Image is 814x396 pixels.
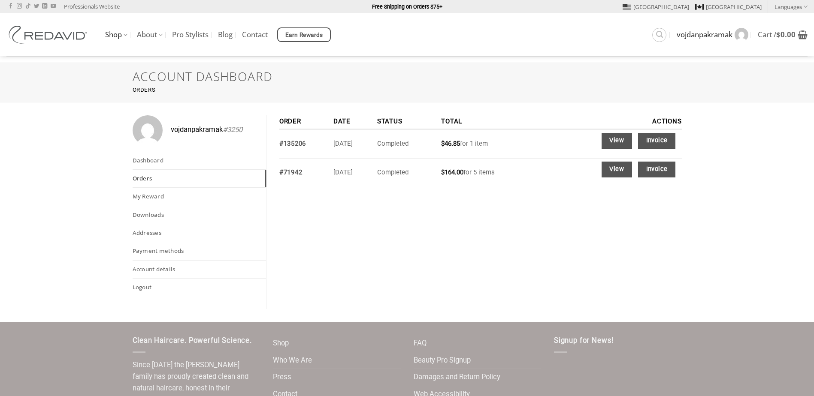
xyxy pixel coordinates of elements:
[279,140,306,147] a: View order number 135206
[414,369,500,386] a: Damages and Return Policy
[133,152,266,169] a: Dashboard
[623,0,689,13] a: [GEOGRAPHIC_DATA]
[133,69,682,84] h1: Account Dashboard
[273,369,291,386] a: Press
[273,335,289,352] a: Shop
[25,3,30,9] a: Follow on TikTok
[652,28,666,42] a: Search
[776,30,781,39] span: $
[242,27,268,42] a: Contact
[133,224,266,242] a: Addresses
[377,117,402,125] span: Status
[279,117,301,125] span: Order
[441,168,445,176] span: $
[414,335,427,352] a: FAQ
[223,126,242,134] em: #3250
[133,261,266,278] a: Account details
[105,27,127,43] a: Shop
[133,279,266,296] a: Logout
[333,140,353,147] time: [DATE]
[441,140,460,147] span: 46.85
[133,170,266,187] a: Orders
[602,162,632,177] a: View order 71942
[638,133,675,149] a: Invoice order number 135206
[273,352,312,369] a: Who We Are
[133,87,156,93] small: Orders
[695,0,762,13] a: [GEOGRAPHIC_DATA]
[441,168,463,176] span: 164.00
[372,3,442,10] strong: Free Shipping on Orders $75+
[374,159,438,187] td: Completed
[133,152,266,296] nav: Account pages
[438,130,540,159] td: for 1 item
[42,3,47,9] a: Follow on LinkedIn
[414,352,471,369] a: Beauty Pro Signup
[438,159,540,187] td: for 5 items
[441,117,462,125] span: Total
[758,25,808,44] a: View cart
[137,27,163,43] a: About
[218,27,233,42] a: Blog
[279,168,303,176] a: View order number 71942
[677,31,732,38] span: vojdanpakramak
[277,27,331,42] a: Earn Rewards
[133,206,266,224] a: Downloads
[758,31,796,38] span: Cart /
[51,3,56,9] a: Follow on YouTube
[776,30,796,39] bdi: 0.00
[171,124,242,136] span: vojdanpakramak
[133,188,266,205] a: My Reward
[638,162,675,177] a: Invoice order number 71942
[441,140,445,147] span: $
[602,133,632,149] a: View order 135206
[554,336,614,345] span: Signup for News!
[285,30,323,40] span: Earn Rewards
[677,24,748,46] a: vojdanpakramak
[333,168,353,176] time: [DATE]
[133,242,266,260] a: Payment methods
[34,3,39,9] a: Follow on Twitter
[8,3,13,9] a: Follow on Facebook
[374,130,438,159] td: Completed
[133,336,252,345] span: Clean Haircare. Powerful Science.
[6,26,92,44] img: REDAVID Salon Products | United States
[172,27,209,42] a: Pro Stylists
[333,117,351,125] span: Date
[17,3,22,9] a: Follow on Instagram
[652,117,681,125] span: Actions
[775,0,808,13] a: Languages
